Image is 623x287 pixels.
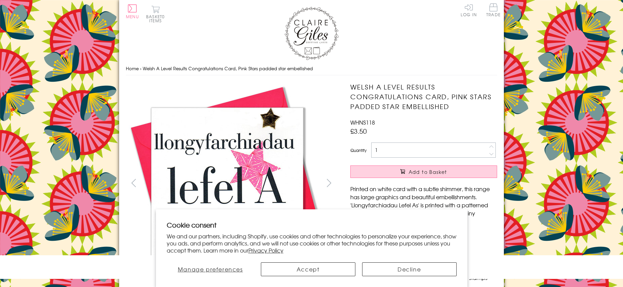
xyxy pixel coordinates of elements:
[167,220,457,230] h2: Cookie consent
[285,7,338,60] img: Claire Giles Greetings Cards
[461,3,477,17] a: Log In
[166,262,254,276] button: Manage preferences
[350,185,497,225] p: Printed on white card with a subtle shimmer, this range has large graphics and beautiful embellis...
[350,147,367,153] label: Quantity
[248,246,283,254] a: Privacy Policy
[126,65,139,72] a: Home
[350,118,375,126] span: WHNS118
[126,4,139,19] button: Menu
[350,165,497,178] button: Add to Basket
[322,175,337,190] button: next
[126,82,328,285] img: Welsh A Level Results Congratulations Card, Pink Stars padded star embellished
[126,175,141,190] button: prev
[337,82,539,285] img: Welsh A Level Results Congratulations Card, Pink Stars padded star embellished
[126,14,139,20] span: Menu
[350,126,367,136] span: £3.50
[146,5,165,23] button: Basket0 items
[178,265,243,273] span: Manage preferences
[149,14,165,24] span: 0 items
[143,65,313,72] span: Welsh A Level Results Congratulations Card, Pink Stars padded star embellished
[261,262,355,276] button: Accept
[486,3,500,17] span: Trade
[126,62,497,76] nav: breadcrumbs
[167,233,457,254] p: We and our partners, including Shopify, use cookies and other technologies to personalize your ex...
[409,168,447,175] span: Add to Basket
[486,3,500,18] a: Trade
[140,65,141,72] span: ›
[362,262,457,276] button: Decline
[350,82,497,111] h1: Welsh A Level Results Congratulations Card, Pink Stars padded star embellished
